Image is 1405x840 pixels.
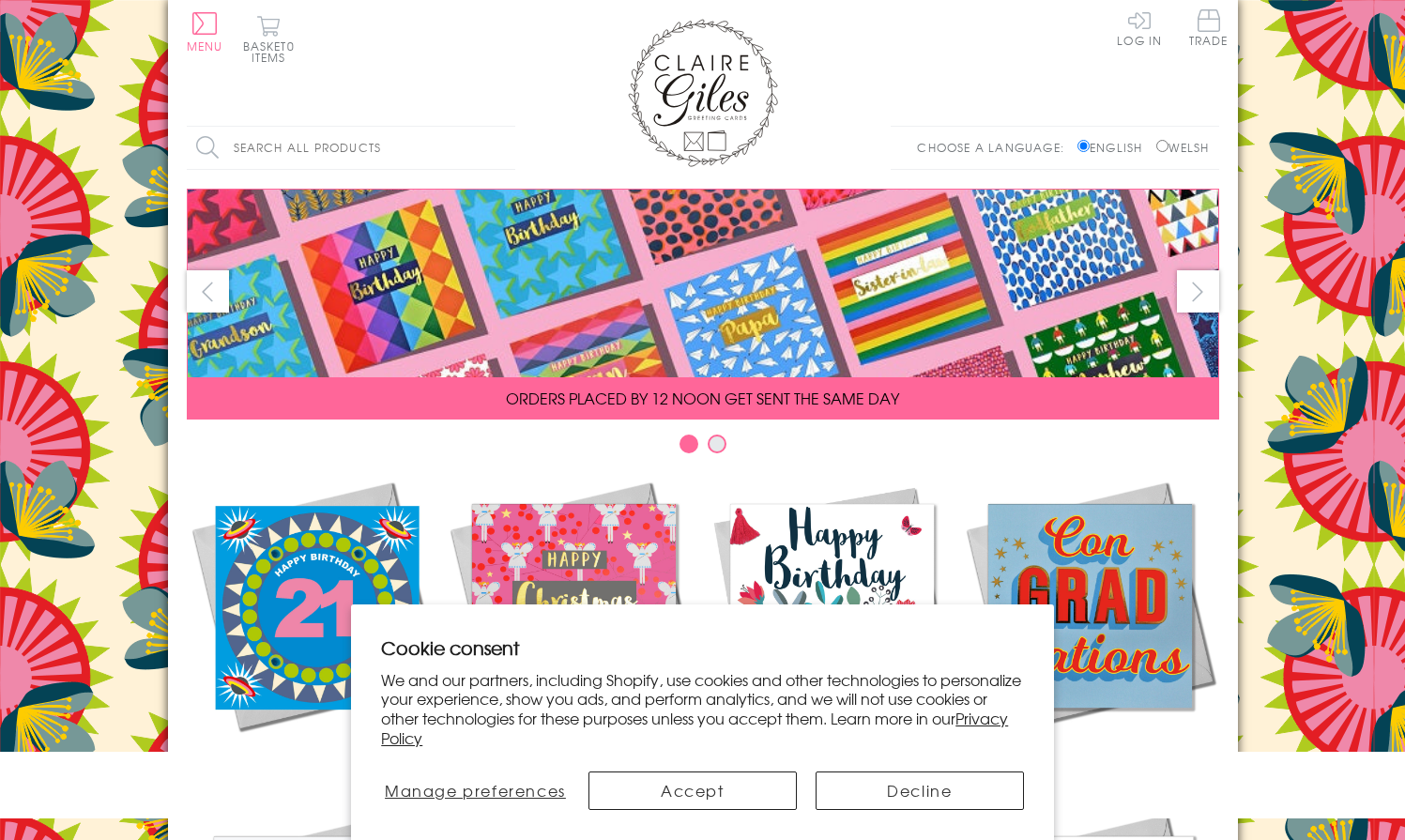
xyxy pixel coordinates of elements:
[381,670,1024,748] p: We and our partners, including Shopify, use cookies and other technologies to personalize your ex...
[252,38,295,66] span: 0 items
[917,139,1074,156] p: Choose a language:
[445,477,703,771] a: Christmas
[187,38,223,54] span: Menu
[187,12,223,52] button: Menu
[1077,140,1090,152] input: English
[187,477,445,771] a: New Releases
[816,771,1024,810] button: Decline
[381,634,1024,661] h2: Cookie consent
[708,435,726,453] button: Carousel Page 2
[588,771,797,810] button: Accept
[703,477,961,771] a: Birthdays
[1077,139,1152,156] label: English
[1156,140,1168,152] input: Welsh
[496,127,515,169] input: Search
[1156,139,1210,156] label: Welsh
[1117,9,1162,46] a: Log In
[385,779,566,802] span: Manage preferences
[381,771,569,810] button: Manage preferences
[243,15,295,63] button: Basket0 items
[1189,9,1229,46] span: Trade
[187,270,229,313] button: prev
[961,477,1219,771] a: Academic
[680,435,698,453] button: Carousel Page 1 (Current Slide)
[506,387,899,409] span: ORDERS PLACED BY 12 NOON GET SENT THE SAME DAY
[187,434,1219,463] div: Carousel Pagination
[381,707,1008,749] a: Privacy Policy
[1177,270,1219,313] button: next
[253,749,376,771] span: New Releases
[1042,749,1138,771] span: Academic
[628,19,778,167] img: Claire Giles Greetings Cards
[1189,9,1229,50] a: Trade
[187,127,515,169] input: Search all products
